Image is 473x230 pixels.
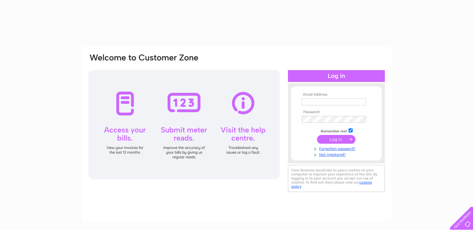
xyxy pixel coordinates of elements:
a: cookies policy [291,180,372,189]
a: Forgotten password? [302,145,373,151]
a: Not registered? [302,151,373,157]
td: Remember me? [300,127,373,134]
th: Email Address: [300,93,373,97]
div: Clear Business would like to place cookies on your computer to improve your experience of the sit... [288,165,385,192]
th: Password: [300,110,373,114]
input: Submit [317,135,355,144]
